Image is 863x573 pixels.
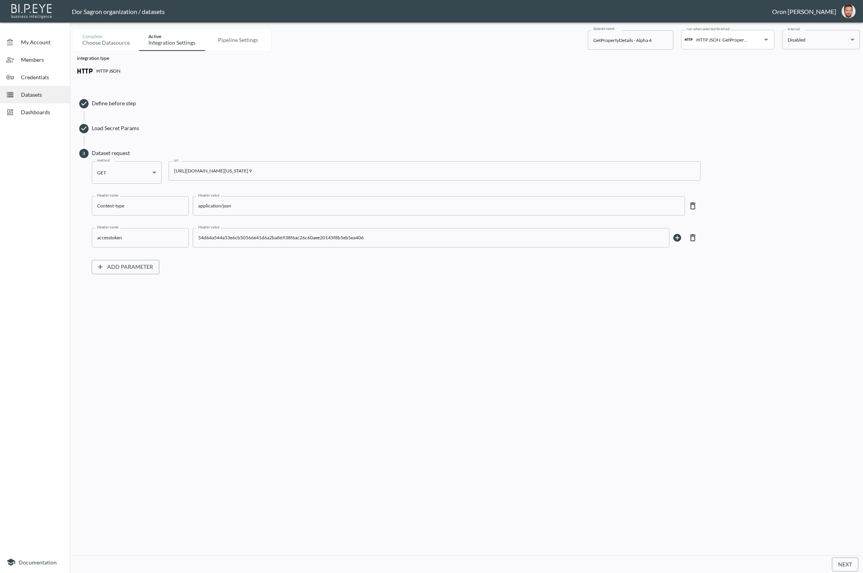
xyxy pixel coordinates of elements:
[82,33,130,39] div: Complete
[96,68,120,74] p: HTTP JSON
[97,193,119,198] label: Header name
[10,2,54,19] img: bipeye-logo
[77,63,92,79] img: http icon
[21,56,64,64] span: Members
[788,26,800,31] label: interval
[174,158,179,163] label: url
[720,33,749,46] input: Select dataset
[198,225,219,230] label: Header value
[21,38,64,46] span: My Account
[82,39,130,46] div: Choose datasource
[761,34,772,45] button: Open
[772,8,836,15] div: Oron [PERSON_NAME]
[788,35,847,44] div: Disabled
[149,39,196,46] div: Integration settings
[685,36,692,44] img: http icon
[687,26,729,31] label: run when selected finished
[198,193,219,198] label: Header value
[218,37,258,44] div: Pipeline settings
[92,260,159,274] button: Add Parameter
[149,33,196,39] div: Active
[842,4,856,18] img: f7df4f0b1e237398fe25aedd0497c453
[19,559,57,566] span: Documentation
[21,91,64,99] span: Datasets
[97,170,106,176] span: GET
[832,557,858,572] button: Next
[21,73,64,81] span: Credentials
[97,158,110,163] label: method
[696,37,720,43] p: HTTP JSON
[77,55,856,63] p: integration type
[6,557,64,567] a: Documentation
[92,149,856,157] span: Dataset request
[83,150,85,156] text: 3
[169,161,701,181] input: https://httpbin.org/anything
[593,26,614,31] label: dataset name
[21,108,64,116] span: Dashboards
[97,225,119,230] label: Header name
[836,2,861,21] button: oron@bipeye.com
[92,124,856,132] span: Load Secret Params
[92,99,856,107] span: Define before step
[72,8,772,15] div: Dor Sagron organization / datasets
